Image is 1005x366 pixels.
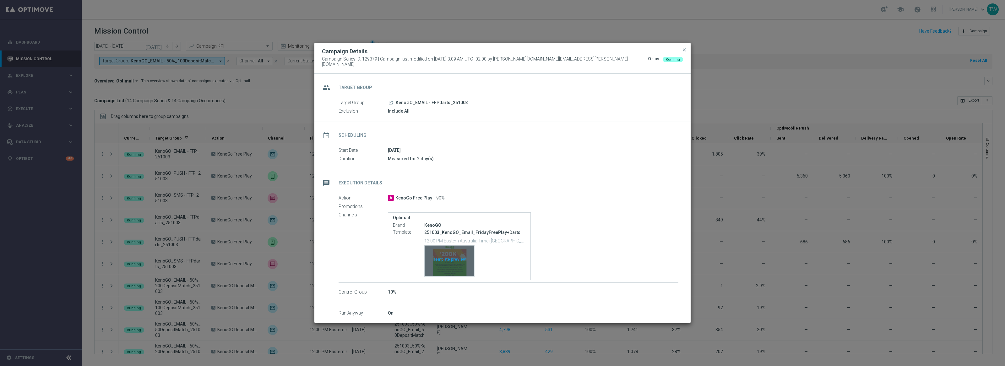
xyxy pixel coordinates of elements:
div: KenoGO [424,222,526,228]
div: Measured for 2 day(s) [388,156,678,162]
i: message [321,177,332,188]
span: Running [666,57,680,61]
label: Action [339,195,388,201]
span: KenoGo Free Play [395,195,432,201]
label: Run Anyway [339,310,388,316]
h2: Scheduling [339,132,367,138]
p: 251003_KenoGO_Email_FridayFreePlay+Darts [424,230,526,235]
div: On [388,310,678,316]
span: close [682,47,687,52]
label: Promotions [339,204,388,210]
label: Duration [339,156,388,162]
colored-tag: Running [663,56,683,61]
i: launch [388,100,393,105]
span: Campaign Series ID: 129379 | Campaign last modified on [DATE] 3:09 AM UTC+02:00 by [PERSON_NAME][... [322,56,648,67]
span: KenoGO_EMAIL - FFPdarts_251003 [396,100,468,106]
label: Brand [393,223,424,228]
label: Control Group [339,289,388,295]
label: Optimail [393,215,526,220]
h2: Execution Details [339,180,382,186]
i: date_range [321,130,332,141]
div: [DATE] [388,147,678,153]
div: Template preview [425,246,474,276]
h2: Campaign Details [322,48,367,55]
i: group [321,82,332,93]
span: A [388,195,394,201]
a: launch [388,100,394,106]
label: Start Date [339,148,388,153]
label: Exclusion [339,109,388,114]
p: 12:00 PM Eastern Australia Time ([GEOGRAPHIC_DATA]) (UTC +10:00) [424,237,526,244]
label: Template [393,230,424,235]
label: Channels [339,212,388,218]
div: 10% [388,289,678,295]
button: Template preview [424,245,475,277]
label: Target Group [339,100,388,106]
h2: Target Group [339,85,372,91]
div: Include All [388,108,678,114]
div: Status: [648,56,660,67]
span: 90% [436,195,445,201]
